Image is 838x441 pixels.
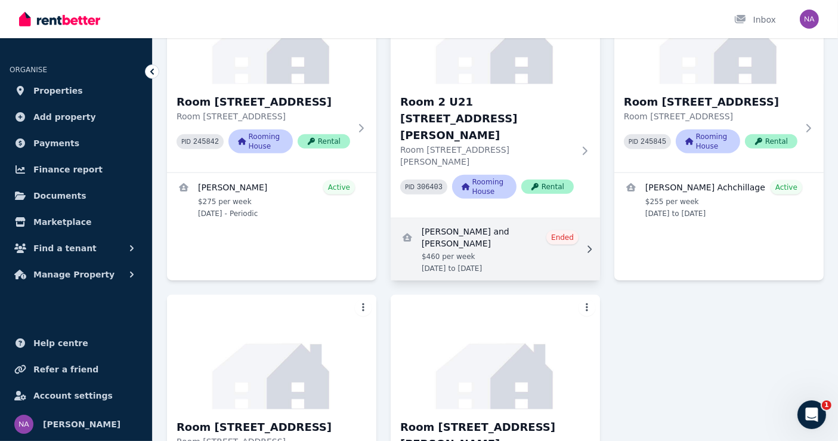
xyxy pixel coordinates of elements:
a: Properties [10,79,143,103]
a: Finance report [10,158,143,181]
span: Rental [521,180,574,194]
button: Manage Property [10,263,143,286]
code: 306403 [417,183,443,192]
img: Room 4/7 Mendel St, Stafford Heights [391,295,600,409]
span: Account settings [33,388,113,403]
p: Room [STREET_ADDRESS] [177,110,350,122]
small: PID [629,138,638,145]
h3: Room [STREET_ADDRESS] [624,94,797,110]
span: [PERSON_NAME] [43,417,120,431]
p: Room [STREET_ADDRESS] [624,110,797,122]
span: Rooming House [452,175,517,199]
h3: Room [STREET_ADDRESS] [177,419,350,436]
span: Rental [745,134,797,149]
button: More options [579,300,595,316]
code: 245842 [193,138,219,146]
span: Finance report [33,162,103,177]
span: Documents [33,189,86,203]
span: Help centre [33,336,88,350]
iframe: Intercom live chat [797,400,826,429]
img: Niranga Amarasinghe [14,415,33,434]
p: Room [STREET_ADDRESS][PERSON_NAME] [400,144,574,168]
a: Refer a friend [10,357,143,381]
img: Room 3/95 Brook Street, Windsor [167,295,376,409]
a: View details for Cheitra Ramesh and Tanmay Sharma [391,218,600,280]
small: PID [405,184,415,190]
span: Rooming House [676,129,740,153]
small: PID [181,138,191,145]
a: Marketplace [10,210,143,234]
a: Add property [10,105,143,129]
a: Help centre [10,331,143,355]
span: Properties [33,84,83,98]
span: 1 [822,400,831,410]
span: Manage Property [33,267,115,282]
button: More options [355,300,372,316]
a: View details for DARSHANA BODHINAYAKA [167,173,376,226]
img: RentBetter [19,10,100,28]
a: View details for Chaminda Sampath Lokuhetti Achchillage [614,173,824,226]
a: Documents [10,184,143,208]
code: 245845 [641,138,666,146]
span: Rooming House [228,129,293,153]
span: Find a tenant [33,241,97,255]
span: Payments [33,136,79,150]
span: ORGANISE [10,66,47,74]
span: Add property [33,110,96,124]
div: Inbox [734,14,776,26]
a: Payments [10,131,143,155]
img: Niranga Amarasinghe [800,10,819,29]
span: Marketplace [33,215,91,229]
span: Refer a friend [33,362,98,377]
button: Find a tenant [10,236,143,260]
h3: Room [STREET_ADDRESS] [177,94,350,110]
span: Rental [298,134,350,149]
h3: Room 2 U21 [STREET_ADDRESS][PERSON_NAME] [400,94,574,144]
a: Account settings [10,384,143,408]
